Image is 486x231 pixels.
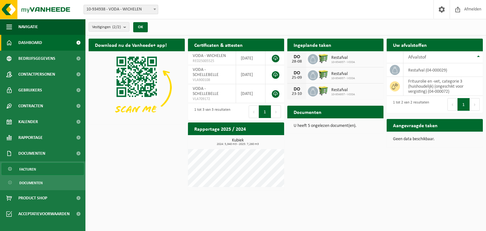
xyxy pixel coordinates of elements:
[249,105,259,118] button: Previous
[133,22,148,32] button: OK
[387,119,444,131] h2: Aangevraagde taken
[18,66,55,82] span: Contactpersonen
[331,93,355,97] span: 10-934937 - VODA
[403,63,483,77] td: restafval (04-000029)
[84,5,158,14] span: 10-934938 - VODA - WICHELEN
[294,124,377,128] p: U heeft 5 ongelezen document(en).
[89,22,129,32] button: Vestigingen(2/2)
[290,76,303,80] div: 25-09
[18,19,38,35] span: Navigatie
[408,55,426,60] span: Afvalstof
[193,53,226,58] span: VODA - WICHELEN
[193,59,231,64] span: RED25005525
[403,77,483,96] td: frituurolie en -vet, categorie 3 (huishoudelijk) (ongeschikt voor vergisting) (04-000072)
[390,97,429,111] div: 1 tot 2 van 2 resultaten
[188,122,252,135] h2: Rapportage 2025 / 2024
[331,55,355,60] span: Restafval
[271,105,281,118] button: Next
[470,98,480,111] button: Next
[18,82,42,98] span: Gebruikers
[2,163,84,175] a: Facturen
[193,78,231,83] span: VLA900108
[236,51,265,65] td: [DATE]
[188,39,249,51] h2: Certificaten & attesten
[18,206,70,222] span: Acceptatievoorwaarden
[18,146,45,161] span: Documenten
[18,190,47,206] span: Product Shop
[18,98,43,114] span: Contracten
[447,98,458,111] button: Previous
[89,39,173,51] h2: Download nu de Vanheede+ app!
[290,59,303,64] div: 28-08
[259,105,271,118] button: 1
[191,105,230,119] div: 1 tot 3 van 3 resultaten
[193,86,219,96] span: VODA - SCHELLEBELLE
[18,114,38,130] span: Kalender
[92,22,121,32] span: Vestigingen
[2,177,84,189] a: Documenten
[18,130,43,146] span: Rapportage
[393,137,477,141] p: Geen data beschikbaar.
[89,51,185,123] img: Download de VHEPlus App
[331,88,355,93] span: Restafval
[18,35,42,51] span: Dashboard
[193,97,231,102] span: VLA709172
[236,84,265,103] td: [DATE]
[318,53,329,64] img: WB-0660-HPE-GN-51
[19,163,36,175] span: Facturen
[331,72,355,77] span: Restafval
[237,135,283,147] a: Bekijk rapportage
[290,54,303,59] div: DO
[290,87,303,92] div: DO
[318,85,329,96] img: WB-0660-HPE-GN-51
[387,39,433,51] h2: Uw afvalstoffen
[191,138,284,146] h3: Kubiek
[331,60,355,64] span: 10-934937 - VODA
[193,67,219,77] span: VODA - SCHELLEBELLE
[290,71,303,76] div: DO
[19,177,43,189] span: Documenten
[236,65,265,84] td: [DATE]
[290,92,303,96] div: 23-10
[287,106,328,118] h2: Documenten
[458,98,470,111] button: 1
[318,69,329,80] img: WB-0660-HPE-GN-51
[191,143,284,146] span: 2024: 5,940 m3 - 2025: 7,260 m3
[331,77,355,80] span: 10-934937 - VODA
[18,51,55,66] span: Bedrijfsgegevens
[112,25,121,29] count: (2/2)
[287,39,338,51] h2: Ingeplande taken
